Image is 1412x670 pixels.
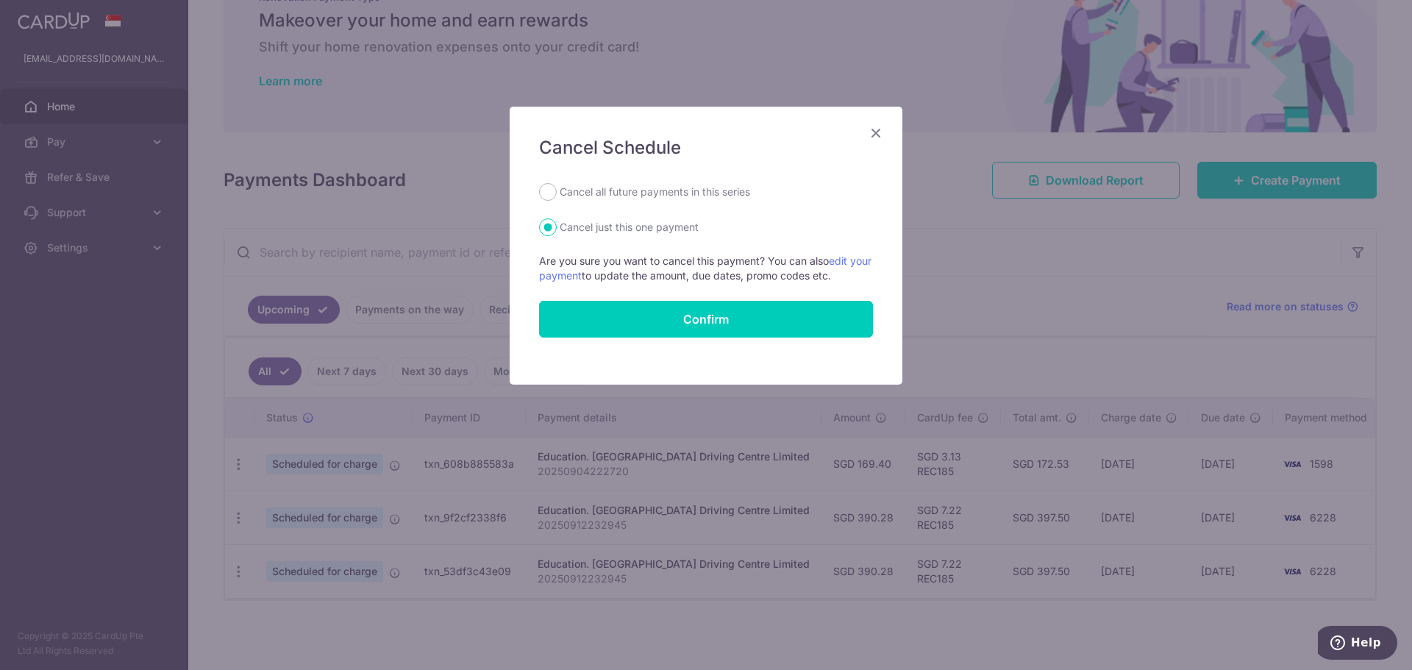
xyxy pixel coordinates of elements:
h5: Cancel Schedule [539,136,873,160]
button: Confirm [539,301,873,338]
label: Cancel just this one payment [560,218,699,236]
p: Are you sure you want to cancel this payment? You can also to update the amount, due dates, promo... [539,254,873,283]
button: Close [867,124,885,142]
iframe: Opens a widget where you can find more information [1318,626,1397,663]
label: Cancel all future payments in this series [560,183,750,201]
